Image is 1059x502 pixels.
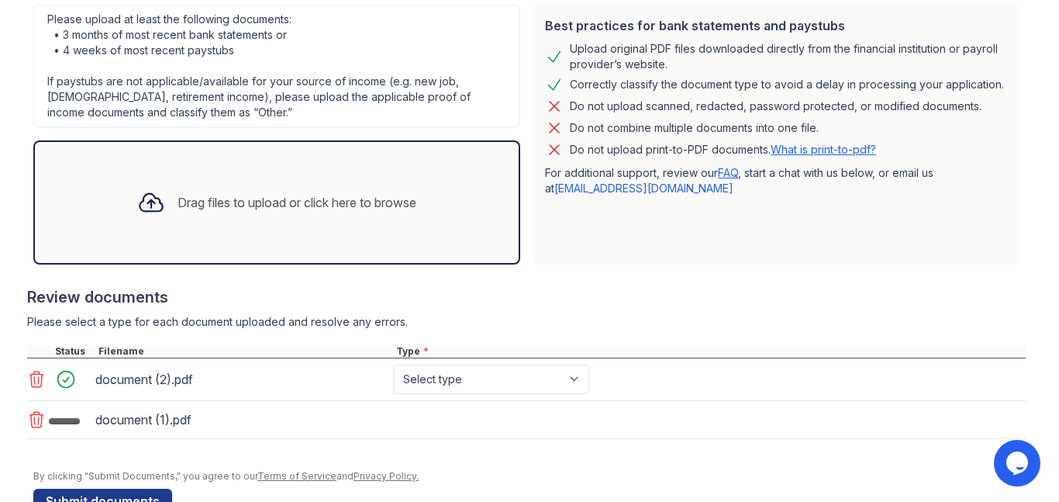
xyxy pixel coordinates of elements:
[178,193,416,212] div: Drag files to upload or click here to browse
[33,470,1026,483] div: By clicking "Submit Documents," you agree to our and
[393,345,1026,358] div: Type
[554,182,733,195] a: [EMAIL_ADDRESS][DOMAIN_NAME]
[33,4,520,128] div: Please upload at least the following documents: • 3 months of most recent bank statements or • 4 ...
[545,16,1007,35] div: Best practices for bank statements and paystubs
[570,142,876,158] p: Do not upload print-to-PDF documents.
[52,345,95,358] div: Status
[257,470,336,482] a: Terms of Service
[545,165,1007,196] p: For additional support, review our , start a chat with us below, or email us at
[27,314,1026,330] div: Please select a type for each document uploaded and resolve any errors.
[718,166,738,179] a: FAQ
[994,440,1043,486] iframe: chat widget
[771,143,876,156] a: What is print-to-pdf?
[570,119,819,137] div: Do not combine multiple documents into one file.
[95,345,393,358] div: Filename
[570,97,981,116] div: Do not upload scanned, redacted, password protected, or modified documents.
[27,286,1026,308] div: Review documents
[354,470,419,482] a: Privacy Policy.
[95,407,387,432] div: document (1).pdf
[570,75,1004,94] div: Correctly classify the document type to avoid a delay in processing your application.
[570,41,1007,72] div: Upload original PDF files downloaded directly from the financial institution or payroll provider’...
[95,367,387,392] div: document (2).pdf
